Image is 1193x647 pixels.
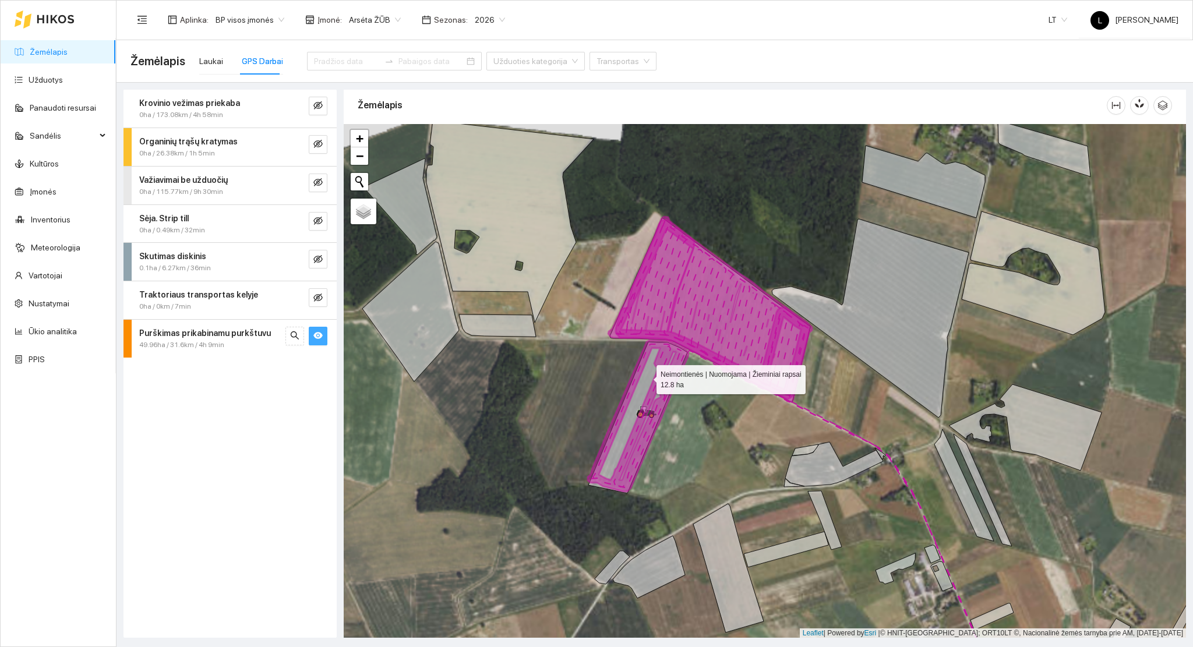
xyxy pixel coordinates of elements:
span: Arsėta ŽŪB [349,11,401,29]
input: Pabaigos data [398,55,464,68]
a: Inventorius [31,215,70,224]
span: [PERSON_NAME] [1090,15,1178,24]
span: − [356,149,363,163]
div: Laukai [199,55,223,68]
a: Įmonės [30,187,57,196]
a: Zoom in [351,130,368,147]
div: Skutimas diskinis0.1ha / 6.27km / 36mineye-invisible [123,243,337,281]
a: Vartotojai [29,271,62,280]
span: Aplinka : [180,13,209,26]
span: Žemėlapis [130,52,185,70]
a: Layers [351,199,376,224]
div: | Powered by © HNIT-[GEOGRAPHIC_DATA]; ORT10LT ©, Nacionalinė žemės tarnyba prie AM, [DATE]-[DATE] [800,628,1186,638]
button: eye [309,327,327,345]
strong: Važiavimai be užduočių [139,175,228,185]
a: Nustatymai [29,299,69,308]
span: eye-invisible [313,178,323,189]
span: eye-invisible [313,139,323,150]
span: L [1098,11,1102,30]
span: to [384,56,394,66]
span: 0ha / 0.49km / 32min [139,225,205,236]
span: eye-invisible [313,101,323,112]
span: 2026 [475,11,505,29]
a: Ūkio analitika [29,327,77,336]
div: Krovinio vežimas priekaba0ha / 173.08km / 4h 58mineye-invisible [123,90,337,128]
span: 0ha / 115.77km / 9h 30min [139,186,223,197]
button: eye-invisible [309,174,327,192]
div: Traktoriaus transportas kelyje0ha / 0km / 7mineye-invisible [123,281,337,319]
div: Žemėlapis [358,89,1107,122]
span: shop [305,15,315,24]
button: search [285,327,304,345]
a: Esri [864,629,877,637]
div: Sėja. Strip till0ha / 0.49km / 32mineye-invisible [123,205,337,243]
button: column-width [1107,96,1125,115]
a: PPIS [29,355,45,364]
button: eye-invisible [309,250,327,268]
button: menu-fold [130,8,154,31]
button: eye-invisible [309,288,327,307]
a: Panaudoti resursai [30,103,96,112]
a: Meteorologija [31,243,80,252]
a: Užduotys [29,75,63,84]
span: eye-invisible [313,254,323,266]
strong: Krovinio vežimas priekaba [139,98,240,108]
a: Kultūros [30,159,59,168]
a: Leaflet [803,629,824,637]
span: layout [168,15,177,24]
span: Įmonė : [317,13,342,26]
span: Sandėlis [30,124,96,147]
span: search [290,331,299,342]
span: menu-fold [137,15,147,25]
div: Organinių trąšų kratymas0ha / 26.38km / 1h 5mineye-invisible [123,128,337,166]
strong: Organinių trąšų kratymas [139,137,238,146]
div: GPS Darbai [242,55,283,68]
span: 0ha / 26.38km / 1h 5min [139,148,215,159]
span: swap-right [384,56,394,66]
button: Initiate a new search [351,173,368,190]
span: 0ha / 173.08km / 4h 58min [139,109,223,121]
span: LT [1049,11,1067,29]
span: eye [313,331,323,342]
button: eye-invisible [309,212,327,231]
span: | [878,629,880,637]
strong: Traktoriaus transportas kelyje [139,290,258,299]
div: Važiavimai be užduočių0ha / 115.77km / 9h 30mineye-invisible [123,167,337,204]
input: Pradžios data [314,55,380,68]
strong: Purškimas prikabinamu purkštuvu [139,328,271,338]
span: Sezonas : [434,13,468,26]
span: eye-invisible [313,216,323,227]
a: Žemėlapis [30,47,68,56]
button: eye-invisible [309,135,327,154]
button: eye-invisible [309,97,327,115]
a: Zoom out [351,147,368,165]
span: eye-invisible [313,293,323,304]
div: Purškimas prikabinamu purkštuvu49.96ha / 31.6km / 4h 9minsearcheye [123,320,337,358]
span: BP visos įmonės [216,11,284,29]
span: 49.96ha / 31.6km / 4h 9min [139,340,224,351]
strong: Skutimas diskinis [139,252,206,261]
span: 0ha / 0km / 7min [139,301,191,312]
span: 0.1ha / 6.27km / 36min [139,263,211,274]
span: + [356,131,363,146]
strong: Sėja. Strip till [139,214,189,223]
span: calendar [422,15,431,24]
span: column-width [1107,101,1125,110]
